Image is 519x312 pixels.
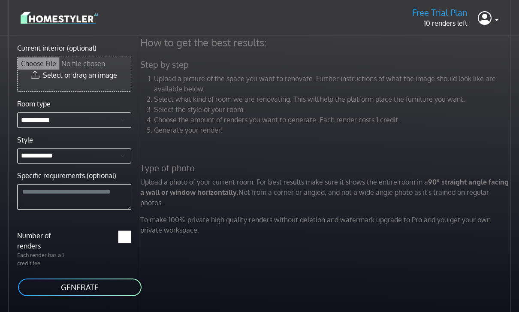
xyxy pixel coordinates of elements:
label: Style [17,135,33,145]
h4: How to get the best results: [135,36,518,49]
p: 10 renders left [412,18,468,28]
li: Choose the amount of renders you want to generate. Each render costs 1 credit. [154,115,513,125]
p: To make 100% private high quality renders without deletion and watermark upgrade to Pro and you g... [135,215,518,235]
label: Specific requirements (optional) [17,170,116,181]
label: Number of renders [12,230,74,251]
button: GENERATE [17,278,142,297]
h5: Step by step [135,59,518,70]
img: logo-3de290ba35641baa71223ecac5eacb59cb85b4c7fdf211dc9aaecaaee71ea2f8.svg [21,10,98,25]
li: Select what kind of room we are renovating. This will help the platform place the furniture you w... [154,94,513,104]
li: Upload a picture of the space you want to renovate. Further instructions of what the image should... [154,73,513,94]
h5: Free Trial Plan [412,7,468,18]
p: Upload a photo of your current room. For best results make sure it shows the entire room in a Not... [135,177,518,208]
li: Select the style of your room. [154,104,513,115]
label: Current interior (optional) [17,43,97,53]
label: Room type [17,99,51,109]
li: Generate your render! [154,125,513,135]
p: Each render has a 1 credit fee [12,251,74,267]
h5: Type of photo [135,163,518,173]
